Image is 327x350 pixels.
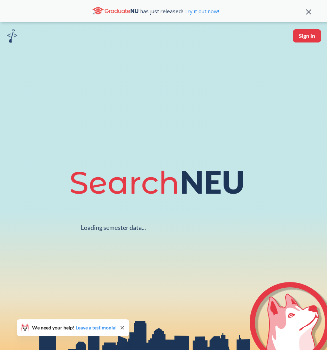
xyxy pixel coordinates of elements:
div: Loading semester data... [81,224,146,232]
a: Try it out now! [183,8,219,15]
button: Sign In [293,29,321,42]
a: Leave a testimonial [76,325,117,330]
span: We need your help! [32,325,117,330]
a: sandbox logo [7,29,17,45]
span: has just released! [140,7,219,15]
img: sandbox logo [7,29,17,43]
